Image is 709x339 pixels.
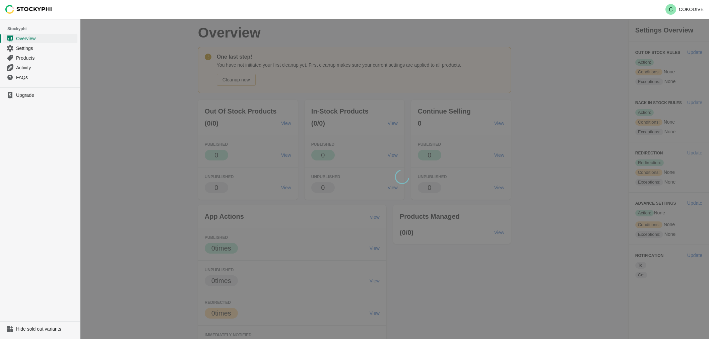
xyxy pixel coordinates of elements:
[3,43,77,53] a: Settings
[16,74,76,81] span: FAQs
[679,7,704,12] p: COKODIVE
[3,90,77,100] a: Upgrade
[3,324,77,334] a: Hide sold out variants
[3,33,77,43] a: Overview
[16,55,76,61] span: Products
[665,4,676,15] span: Avatar with initials C
[663,3,706,16] button: Avatar with initials CCOKODIVE
[3,72,77,82] a: FAQs
[7,25,80,32] span: Stockyphi
[16,45,76,52] span: Settings
[16,64,76,71] span: Activity
[16,326,76,332] span: Hide sold out variants
[669,7,673,12] text: C
[5,5,52,14] img: Stockyphi
[16,35,76,42] span: Overview
[3,53,77,63] a: Products
[3,63,77,72] a: Activity
[16,92,76,98] span: Upgrade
